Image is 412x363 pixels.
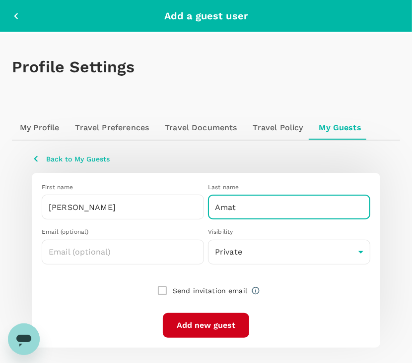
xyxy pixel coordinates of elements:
div: Add a guest user [164,8,248,24]
input: Last name [208,195,370,219]
a: My Guests [311,116,369,140]
button: Back to My Guests [32,153,110,165]
a: Travel Documents [157,116,245,140]
div: Visibility [208,227,370,237]
p: Send invitation email [173,286,247,296]
a: My Profile [12,116,68,140]
a: Travel Preferences [68,116,157,140]
input: First name [42,195,204,219]
div: First name [42,183,204,193]
p: Back to My Guests [46,154,110,164]
button: Add new guest [163,313,249,338]
a: Travel Policy [245,116,311,140]
div: Private [208,240,370,264]
div: Email (optional) [42,227,204,237]
div: Last name [208,183,370,193]
input: Email (optional) [42,240,204,264]
h1: Profile Settings [12,58,400,76]
iframe: Button to launch messaging window [8,323,40,355]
